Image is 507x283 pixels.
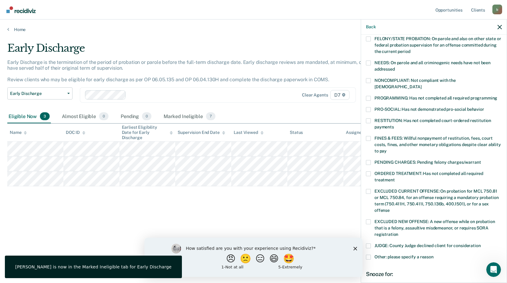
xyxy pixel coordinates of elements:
[374,219,495,237] span: EXCLUDED NEW OFFENSE: A new offense while on probation that is a felony, assaultive misdemeanor, ...
[40,112,50,120] span: 3
[6,6,36,13] img: Recidiviz
[7,110,51,123] div: Eligible Now
[119,110,153,123] div: Pending
[61,110,110,123] div: Almost Eligible
[486,262,501,277] iframe: Intercom live chat
[162,110,217,123] div: Marked Ineligible
[234,130,263,135] div: Last Viewed
[10,91,65,96] span: Early Discharge
[374,118,491,129] span: RESTITUTION: Has not completed court-ordered restitution payments
[302,93,328,98] div: Clear agents
[374,60,491,72] span: NEEDS: On parole and all criminogenic needs have not been addressed
[122,125,173,140] div: Earliest Eligibility Date for Early Discharge
[374,96,497,100] span: PROGRAMMING: Has not completed all required programming
[366,271,502,278] div: Snooze for:
[346,130,374,135] div: Assigned to
[7,27,500,32] a: Home
[142,112,151,120] span: 0
[15,264,172,270] div: [PERSON_NAME] is now in the Marked Ineligible tab for Early Discharge
[330,90,349,100] span: D7
[7,42,388,59] div: Early Discharge
[374,107,484,112] span: PRO-SOCIAL: Has not demonstrated pro-social behavior
[374,78,456,89] span: NONCOMPLIANT: Not compliant with the [DEMOGRAPHIC_DATA]
[178,130,225,135] div: Supervision End Date
[374,189,498,213] span: EXCLUDED CURRENT OFFENSE: On probation for MCL 750.81 or MCL 750.84, for an offense requiring a m...
[374,243,481,248] span: JUDGE: County Judge declined client for consideration
[374,160,481,165] span: PENDING CHARGES: Pending felony charges/warrant
[366,24,376,30] button: Back
[10,130,27,135] div: Name
[492,5,502,14] button: Profile dropdown button
[66,130,85,135] div: DOC ID
[7,59,386,83] p: Early Discharge is the termination of the period of probation or parole before the full-term disc...
[374,171,483,182] span: ORDERED TREATMENT: Has not completed all required treatment
[99,112,108,120] span: 0
[374,36,501,54] span: FELONY/STATE PROBATION: On parole and also on other state or federal probation supervision for an...
[290,130,303,135] div: Status
[374,136,501,153] span: FINES & FEES: Willful nonpayment of restitution, fees, court costs, fines, and other monetary obl...
[144,238,363,277] iframe: Survey by Kim from Recidiviz
[374,254,434,259] span: Other: please specify a reason
[492,5,502,14] div: b
[206,112,215,120] span: 7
